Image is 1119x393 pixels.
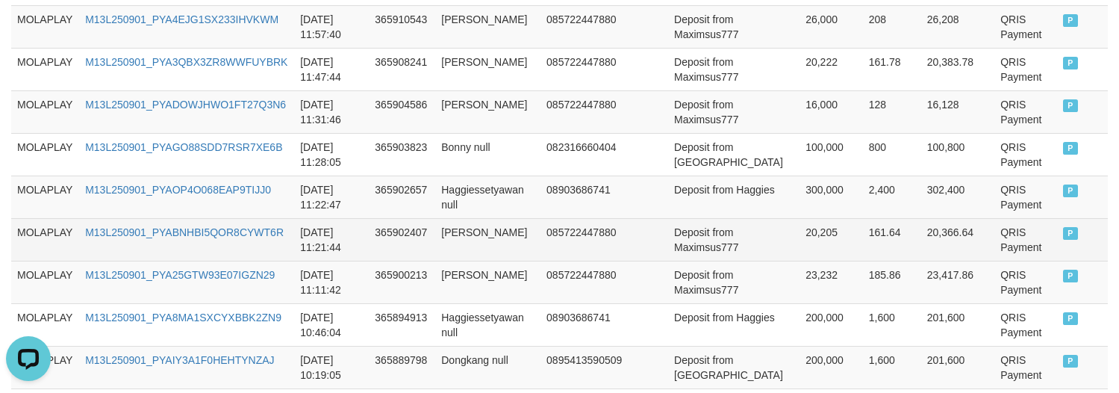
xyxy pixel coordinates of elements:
td: 365889798 [369,346,435,389]
td: Deposit from Maximsus777 [668,48,799,90]
a: M13L250901_PYA25GTW93E07IGZN29 [85,269,275,281]
td: Haggiessetyawan null [435,303,540,346]
td: Deposit from Maximsus777 [668,218,799,261]
td: 20,205 [799,218,863,261]
td: Deposit from [GEOGRAPHIC_DATA] [668,133,799,176]
a: M13L250901_PYABNHBI5QOR8CYWT6R [85,226,284,238]
td: QRIS Payment [994,176,1057,218]
td: 082316660404 [540,133,628,176]
td: QRIS Payment [994,5,1057,48]
td: Bonny null [435,133,540,176]
td: [DATE] 10:46:04 [294,303,369,346]
td: 128 [863,90,921,133]
td: [PERSON_NAME] [435,48,540,90]
td: [PERSON_NAME] [435,261,540,303]
td: 085722447880 [540,90,628,133]
td: 08903686741 [540,303,628,346]
a: M13L250901_PYA4EJG1SX233IHVKWM [85,13,278,25]
td: 20,222 [799,48,863,90]
td: QRIS Payment [994,48,1057,90]
td: 800 [863,133,921,176]
td: 100,000 [799,133,863,176]
td: [DATE] 11:11:42 [294,261,369,303]
td: 302,400 [921,176,994,218]
td: 365902657 [369,176,435,218]
td: Deposit from Haggies [668,176,799,218]
span: PAID [1063,57,1078,69]
td: 085722447880 [540,218,628,261]
td: MOLAPLAY [11,303,79,346]
td: 201,600 [921,346,994,389]
td: MOLAPLAY [11,218,79,261]
a: M13L250901_PYAOP4O068EAP9TIJJ0 [85,184,271,196]
a: M13L250901_PYADOWJHWO1FT27Q3N6 [85,99,286,111]
td: QRIS Payment [994,346,1057,389]
td: 365900213 [369,261,435,303]
td: 085722447880 [540,5,628,48]
a: M13L250901_PYA8MA1SXCYXBBK2ZN9 [85,312,281,324]
td: 16,000 [799,90,863,133]
td: 085722447880 [540,48,628,90]
td: 185.86 [863,261,921,303]
td: 100,800 [921,133,994,176]
td: [DATE] 11:47:44 [294,48,369,90]
td: 161.64 [863,218,921,261]
a: M13L250901_PYAIY3A1F0HEHTYNZAJ [85,354,274,366]
td: [PERSON_NAME] [435,90,540,133]
a: M13L250901_PYAGO88SDD7RSR7XE6B [85,141,282,153]
td: 365908241 [369,48,435,90]
td: 365903823 [369,133,435,176]
td: [DATE] 11:21:44 [294,218,369,261]
a: M13L250901_PYA3QBX3ZR8WWFUYBRK [85,56,287,68]
td: Deposit from Maximsus777 [668,90,799,133]
td: QRIS Payment [994,133,1057,176]
span: PAID [1063,99,1078,112]
td: [PERSON_NAME] [435,5,540,48]
td: 1,600 [863,303,921,346]
td: 2,400 [863,176,921,218]
td: MOLAPLAY [11,5,79,48]
td: [DATE] 11:22:47 [294,176,369,218]
td: 085722447880 [540,261,628,303]
span: PAID [1063,270,1078,282]
td: 201,600 [921,303,994,346]
td: Deposit from Haggies [668,303,799,346]
td: QRIS Payment [994,90,1057,133]
td: [DATE] 11:31:46 [294,90,369,133]
td: MOLAPLAY [11,133,79,176]
td: Deposit from Maximsus777 [668,5,799,48]
td: 365904586 [369,90,435,133]
td: 161.78 [863,48,921,90]
td: 16,128 [921,90,994,133]
td: [DATE] 11:28:05 [294,133,369,176]
td: 200,000 [799,346,863,389]
td: MOLAPLAY [11,176,79,218]
td: MOLAPLAY [11,261,79,303]
td: 08903686741 [540,176,628,218]
td: 1,600 [863,346,921,389]
button: Open LiveChat chat widget [6,6,51,51]
td: Deposit from Maximsus777 [668,261,799,303]
td: Haggiessetyawan null [435,176,540,218]
span: PAID [1063,355,1078,368]
td: 23,417.86 [921,261,994,303]
td: 23,232 [799,261,863,303]
span: PAID [1063,185,1078,197]
td: 208 [863,5,921,48]
td: QRIS Payment [994,303,1057,346]
td: [DATE] 10:19:05 [294,346,369,389]
td: 26,000 [799,5,863,48]
td: 20,366.64 [921,218,994,261]
span: PAID [1063,312,1078,325]
td: 26,208 [921,5,994,48]
td: MOLAPLAY [11,48,79,90]
span: PAID [1063,142,1078,155]
td: 0895413590509 [540,346,628,389]
td: 365902407 [369,218,435,261]
td: MOLAPLAY [11,90,79,133]
td: 200,000 [799,303,863,346]
td: QRIS Payment [994,261,1057,303]
td: 300,000 [799,176,863,218]
td: 365910543 [369,5,435,48]
td: Dongkang null [435,346,540,389]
